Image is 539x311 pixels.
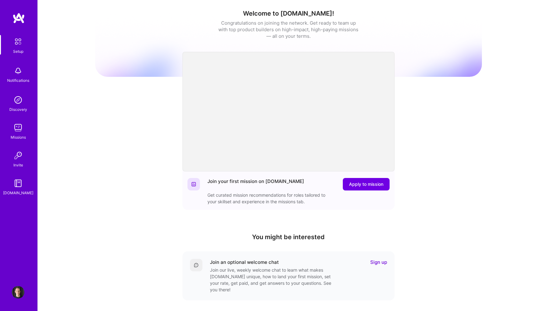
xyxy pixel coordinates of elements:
[12,35,25,48] img: setup
[207,192,332,205] div: Get curated mission recommendations for roles tailored to your skillset and experience in the mis...
[210,259,279,265] div: Join an optional welcome chat
[182,52,395,171] iframe: video
[12,149,24,162] img: Invite
[12,286,24,299] img: User Avatar
[210,267,335,293] div: Join our live, weekly welcome chat to learn what makes [DOMAIN_NAME] unique, how to land your fir...
[207,178,304,190] div: Join your first mission on [DOMAIN_NAME]
[13,48,23,55] div: Setup
[12,94,24,106] img: discovery
[13,162,23,168] div: Invite
[95,10,482,17] h1: Welcome to [DOMAIN_NAME]!
[12,12,25,24] img: logo
[10,286,26,299] a: User Avatar
[7,77,29,84] div: Notifications
[218,20,359,39] div: Congratulations on joining the network. Get ready to team up with top product builders on high-im...
[343,178,390,190] button: Apply to mission
[11,134,26,141] div: Missions
[349,181,383,187] span: Apply to mission
[194,263,199,268] img: Comment
[3,190,33,196] div: [DOMAIN_NAME]
[182,233,395,241] h4: You might be interested
[9,106,27,113] div: Discovery
[370,259,387,265] a: Sign up
[12,65,24,77] img: bell
[12,121,24,134] img: teamwork
[12,177,24,190] img: guide book
[191,182,196,187] img: Website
